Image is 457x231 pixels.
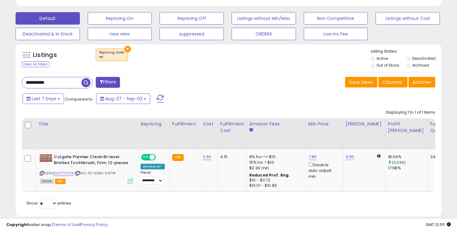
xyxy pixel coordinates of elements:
[249,178,301,183] div: $10 - $11.72
[388,121,425,134] div: Profit [PERSON_NAME]
[308,161,338,179] div: Disable auto adjust min
[426,222,451,228] span: 2025-09-10 12:55 GMT
[220,154,242,160] div: 4.15
[430,121,452,134] div: Fulfillable Quantity
[308,154,317,160] a: 7.89
[53,171,74,176] a: B00K7VZ138
[412,56,436,61] label: Deactivated
[304,28,368,40] button: Low Inv Fee
[409,77,435,87] button: Actions
[53,222,80,228] a: Terms of Use
[232,28,296,40] button: ORDERS
[388,154,427,160] div: 18.04%
[96,93,150,104] button: Aug-27 - Sep-02
[203,154,211,160] a: 2.60
[378,77,408,87] button: Columns
[55,179,66,184] span: FBA
[88,28,152,40] button: new view
[26,200,71,206] span: Show: entries
[22,93,64,104] button: Last 7 Days
[16,28,80,40] button: Deactivated & In Stock
[249,160,301,165] div: 15% for > $10
[81,222,108,228] a: Privacy Policy
[32,96,56,102] span: Last 7 Days
[141,121,167,127] div: Repricing
[141,171,165,185] div: Preset:
[124,46,131,52] button: ×
[40,154,52,162] img: 51Bm+7CrZ2L._SL40_.jpg
[412,63,429,68] label: Archived
[249,121,303,127] div: Amazon Fees
[382,79,402,85] span: Columns
[65,96,94,102] span: Compared to:
[155,155,165,160] span: OFF
[371,49,442,54] p: Listing States:
[54,154,129,167] b: Colgate Premier Clean Bi-level Bristles Toothbrush, Firm, 12-pieces
[220,121,244,134] div: Fulfillment Cost
[308,121,340,127] div: Min Price
[38,121,135,127] div: Title
[346,154,354,160] a: 9.95
[249,154,301,160] div: 8% for <= $10
[40,179,54,184] span: All listings currently available for purchase on Amazon
[6,222,108,228] div: seller snap | |
[304,12,368,25] button: Non Competitive
[22,61,49,67] div: Clear All Filters
[99,50,125,59] span: Repricing state :
[249,183,301,188] div: $10.01 - $10.83
[159,28,224,40] button: suppressed
[16,12,80,25] button: Default
[249,172,290,178] b: Reduced Prof. Rng.
[376,56,388,61] label: Active
[392,160,406,165] small: (0.33%)
[96,77,120,88] button: Filters
[159,12,224,25] button: Repricing Off
[172,121,197,127] div: Fulfillment
[88,12,152,25] button: Repricing On
[33,51,57,59] h5: Listings
[75,171,116,176] span: | SKU: 1Q-G2WL-697W
[40,154,133,183] div: ASIN:
[203,121,215,127] div: Cost
[141,164,165,169] div: Amazon AI *
[142,155,150,160] span: ON
[346,121,383,127] div: [PERSON_NAME]
[376,12,440,25] button: Listings without Cost
[249,127,253,133] small: Amazon Fees.
[345,77,377,87] button: Save View
[172,154,184,161] small: FBA
[386,110,435,115] div: Displaying 1 to 1 of 1 items
[376,63,399,68] label: Out of Stock
[6,222,29,228] strong: Copyright
[232,12,296,25] button: Listings without Min/Max
[430,154,450,160] div: 247
[249,165,301,171] div: $0.30 min
[105,96,142,102] span: Aug-27 - Sep-02
[388,165,427,171] div: 17.98%
[99,55,125,59] div: on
